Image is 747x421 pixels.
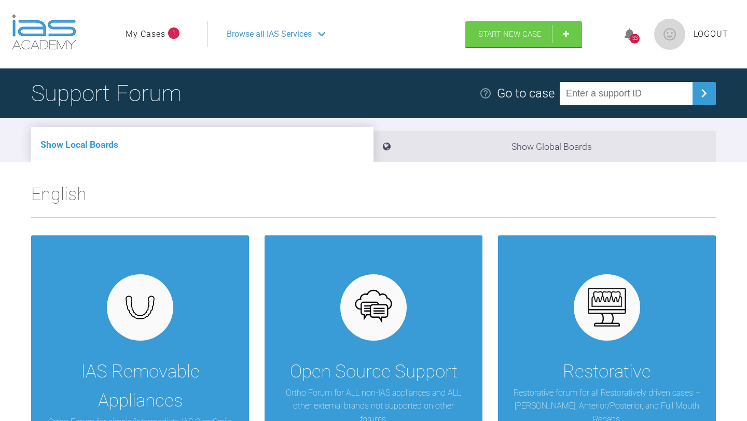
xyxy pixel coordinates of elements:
h1: Support Forum [31,75,182,111]
img: chevronRight.28bd32b0.svg [696,85,712,102]
a: Logout [694,27,728,41]
div: Open Source Support [290,357,458,386]
img: logo-light.3e3ef733.png [12,15,76,50]
input: Enter a support ID [560,82,693,105]
li: Show Local Boards [31,127,374,162]
span: 1 [168,27,179,39]
img: help.e70b9f3d.svg [479,87,492,100]
span: Browse all IAS Services [227,27,312,41]
li: Show Global Boards [374,131,716,162]
div: IAS Removable Appliances [47,357,233,415]
a: Start New Case [465,21,582,47]
img: restorative.65e8f6b6.svg [587,287,627,327]
h2: English [31,180,716,217]
img: removables.927eaa4e.svg [120,292,160,322]
div: Restorative [563,357,651,386]
a: My Cases [126,27,165,41]
img: profile.png [654,19,685,50]
div: 33 [630,34,640,44]
img: opensource.6e495855.svg [354,287,394,327]
div: Go to case [497,83,555,103]
span: Start New Case [478,30,542,39]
